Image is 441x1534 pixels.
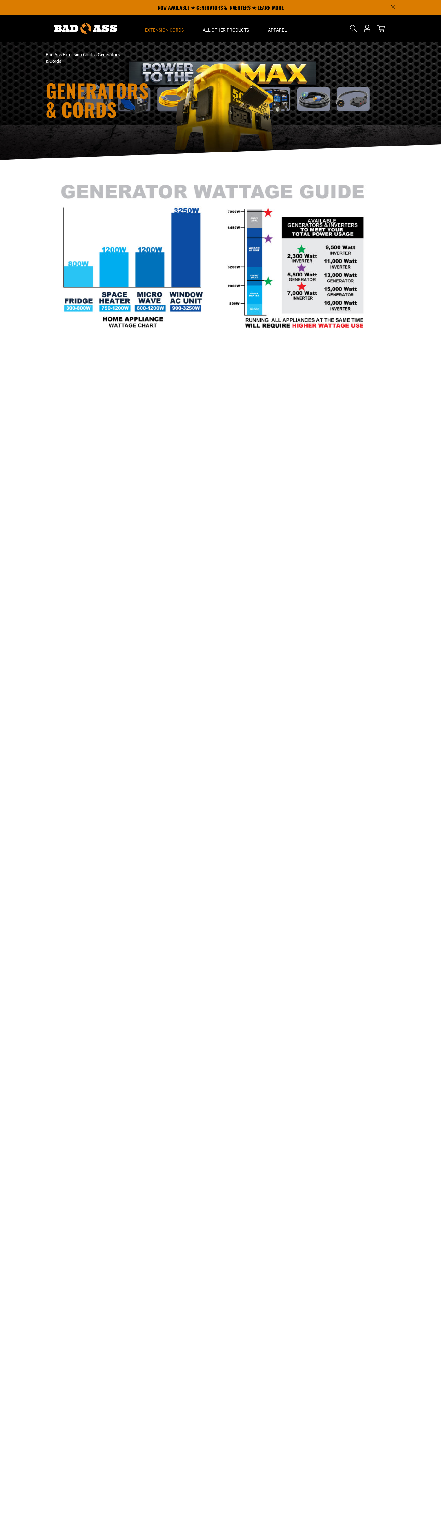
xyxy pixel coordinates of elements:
[46,52,95,57] a: Bad Ass Extension Cords
[193,15,258,42] summary: All Other Products
[145,27,184,33] span: Extension Cords
[96,52,97,57] span: ›
[348,23,358,33] summary: Search
[258,15,296,42] summary: Apparel
[54,23,117,34] img: Bad Ass Extension Cords
[268,27,287,33] span: Apparel
[46,51,276,65] nav: breadcrumbs
[203,27,249,33] span: All Other Products
[136,15,193,42] summary: Extension Cords
[46,81,276,119] h1: Generators & Cords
